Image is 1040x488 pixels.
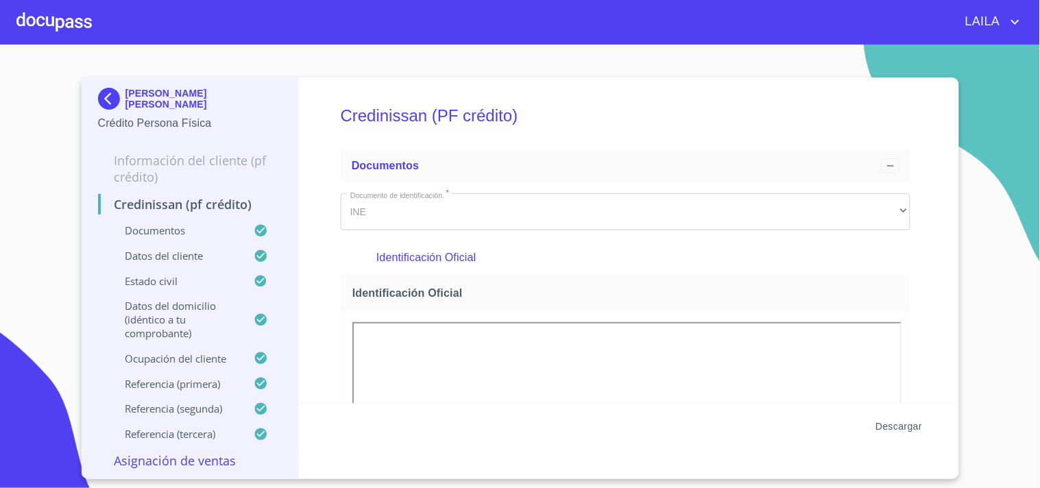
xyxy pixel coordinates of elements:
[98,452,282,469] p: Asignación de Ventas
[98,352,254,365] p: Ocupación del Cliente
[98,223,254,237] p: Documentos
[98,115,282,132] p: Crédito Persona Física
[98,249,254,263] p: Datos del cliente
[98,427,254,441] p: Referencia (tercera)
[98,88,125,110] img: Docupass spot blue
[341,88,910,144] h5: Credinissan (PF crédito)
[125,88,282,110] p: [PERSON_NAME] [PERSON_NAME]
[955,11,1007,33] span: LAILA
[341,149,910,182] div: Documentos
[376,249,874,266] p: Identificación Oficial
[875,418,922,435] span: Descargar
[98,196,282,212] p: Credinissan (PF crédito)
[98,377,254,391] p: Referencia (primera)
[352,286,904,300] span: Identificación Oficial
[98,299,254,340] p: Datos del domicilio (idéntico a tu comprobante)
[352,160,419,171] span: Documentos
[98,402,254,415] p: Referencia (segunda)
[955,11,1024,33] button: account of current user
[870,414,928,439] button: Descargar
[341,193,910,230] div: INE
[98,274,254,288] p: Estado civil
[98,88,282,115] div: [PERSON_NAME] [PERSON_NAME]
[98,152,282,185] p: Información del cliente (PF crédito)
